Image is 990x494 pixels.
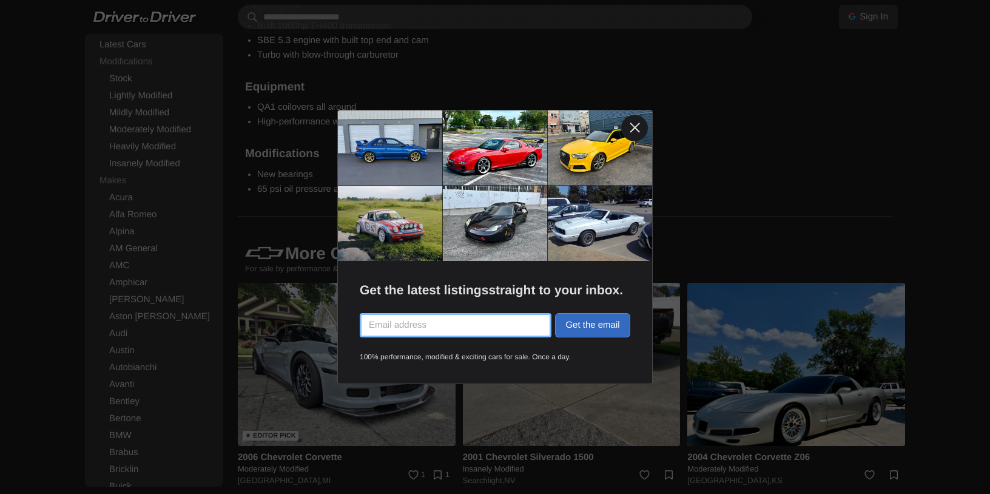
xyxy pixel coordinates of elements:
button: Get the email [555,313,630,337]
h2: Get the latest listings straight to your inbox. [360,283,630,298]
input: Email address [360,313,551,337]
small: 100% performance, modified & exciting cars for sale. Once a day. [360,352,630,362]
img: cars cover photo [338,110,652,262]
span: Get the email [565,320,619,330]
